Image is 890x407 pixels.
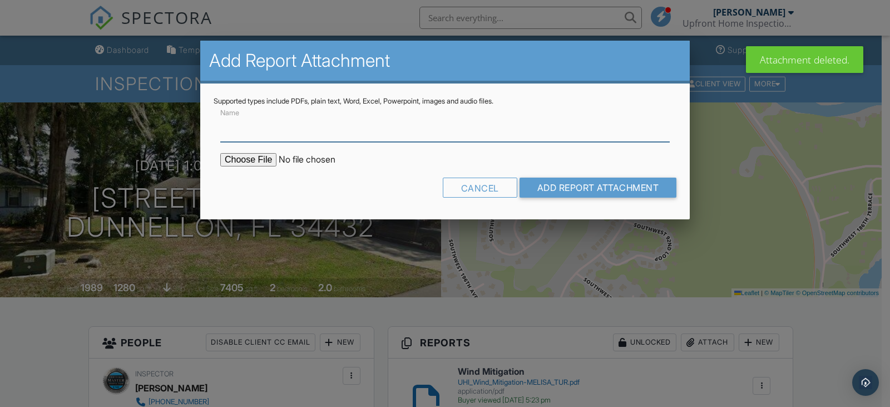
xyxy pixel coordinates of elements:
input: Add Report Attachment [520,178,677,198]
div: Open Intercom Messenger [852,369,879,396]
div: Attachment deleted. [746,46,863,73]
div: Cancel [443,178,517,198]
h2: Add Report Attachment [209,50,681,72]
div: Supported types include PDFs, plain text, Word, Excel, Powerpoint, images and audio files. [214,97,676,106]
label: Name [220,108,239,118]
